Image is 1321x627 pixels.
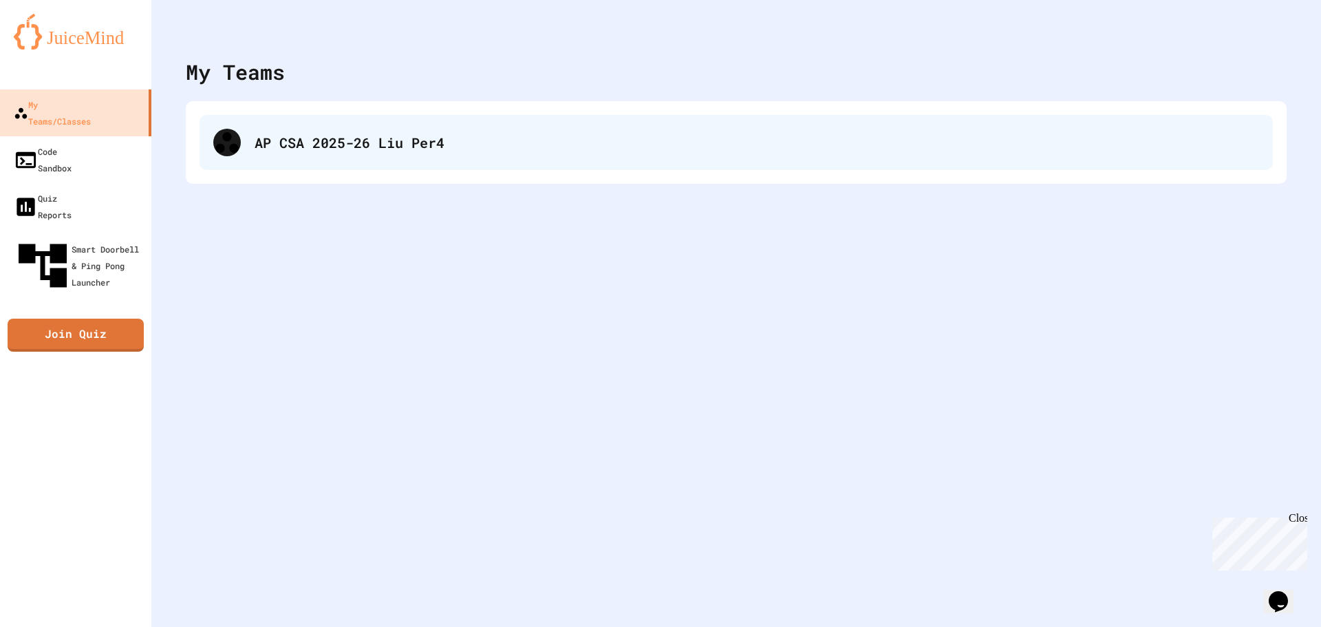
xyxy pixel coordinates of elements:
div: AP CSA 2025-26 Liu Per4 [255,132,1259,153]
iframe: chat widget [1263,572,1307,613]
div: AP CSA 2025-26 Liu Per4 [200,115,1273,170]
div: Quiz Reports [14,190,72,223]
div: Smart Doorbell & Ping Pong Launcher [14,237,146,295]
div: My Teams/Classes [14,96,91,129]
div: Chat with us now!Close [6,6,95,87]
div: Code Sandbox [14,143,72,176]
iframe: chat widget [1207,512,1307,571]
div: My Teams [186,56,285,87]
a: Join Quiz [8,319,144,352]
img: logo-orange.svg [14,14,138,50]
